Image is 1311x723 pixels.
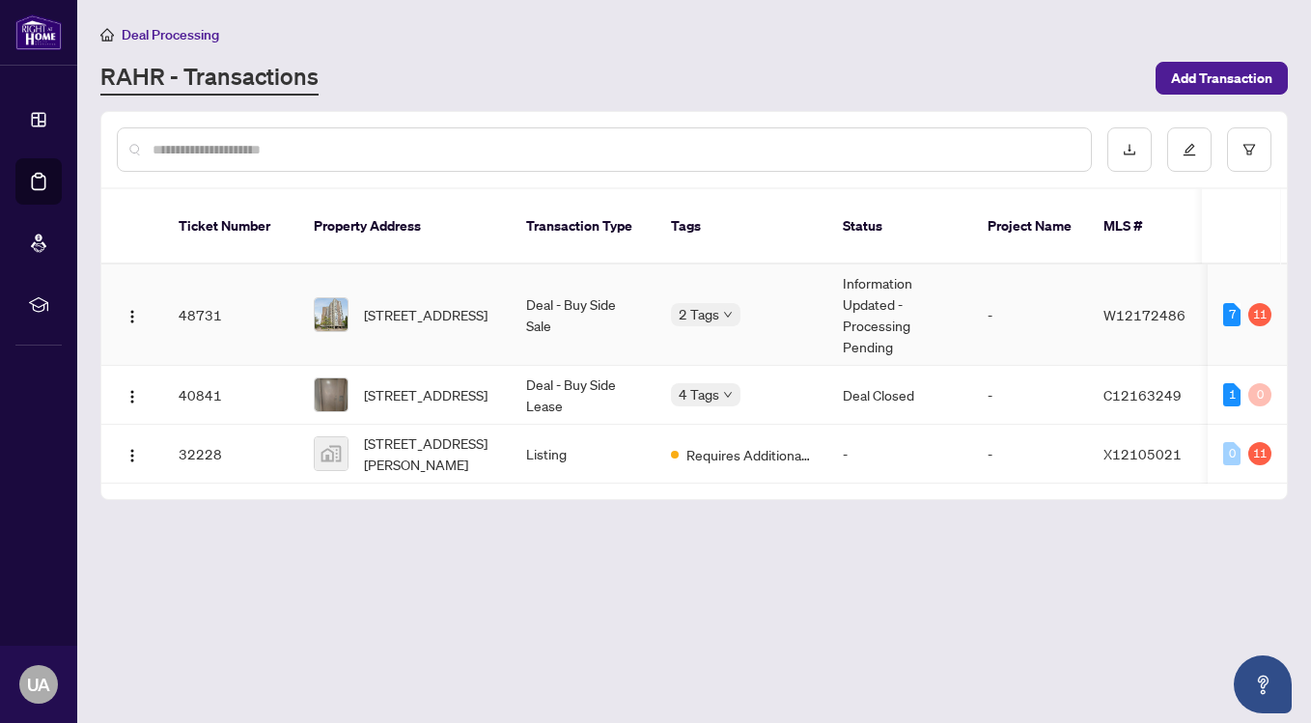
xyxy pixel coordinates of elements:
[364,432,495,475] span: [STREET_ADDRESS][PERSON_NAME]
[100,28,114,42] span: home
[723,390,733,400] span: down
[655,189,827,264] th: Tags
[827,366,972,425] td: Deal Closed
[1248,383,1271,406] div: 0
[827,264,972,366] td: Information Updated - Processing Pending
[117,379,148,410] button: Logo
[1223,442,1241,465] div: 0
[511,425,655,484] td: Listing
[1227,127,1271,172] button: filter
[15,14,62,50] img: logo
[1123,143,1136,156] span: download
[1223,303,1241,326] div: 7
[1156,62,1288,95] button: Add Transaction
[163,425,298,484] td: 32228
[125,309,140,324] img: Logo
[1248,303,1271,326] div: 11
[315,378,348,411] img: thumbnail-img
[117,438,148,469] button: Logo
[1103,445,1182,462] span: X12105021
[972,366,1088,425] td: -
[1242,143,1256,156] span: filter
[827,425,972,484] td: -
[1103,386,1182,403] span: C12163249
[125,389,140,404] img: Logo
[511,189,655,264] th: Transaction Type
[511,264,655,366] td: Deal - Buy Side Sale
[1103,306,1185,323] span: W12172486
[163,189,298,264] th: Ticket Number
[679,383,719,405] span: 4 Tags
[1088,189,1204,264] th: MLS #
[1171,63,1272,94] span: Add Transaction
[364,304,488,325] span: [STREET_ADDRESS]
[1223,383,1241,406] div: 1
[163,366,298,425] td: 40841
[723,310,733,320] span: down
[686,444,812,465] span: Requires Additional Docs
[1167,127,1212,172] button: edit
[972,189,1088,264] th: Project Name
[122,26,219,43] span: Deal Processing
[163,264,298,366] td: 48731
[972,264,1088,366] td: -
[511,366,655,425] td: Deal - Buy Side Lease
[315,298,348,331] img: thumbnail-img
[27,671,50,698] span: UA
[1234,655,1292,713] button: Open asap
[117,299,148,330] button: Logo
[100,61,319,96] a: RAHR - Transactions
[1248,442,1271,465] div: 11
[1183,143,1196,156] span: edit
[972,425,1088,484] td: -
[827,189,972,264] th: Status
[679,303,719,325] span: 2 Tags
[315,437,348,470] img: thumbnail-img
[364,384,488,405] span: [STREET_ADDRESS]
[125,448,140,463] img: Logo
[298,189,511,264] th: Property Address
[1107,127,1152,172] button: download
